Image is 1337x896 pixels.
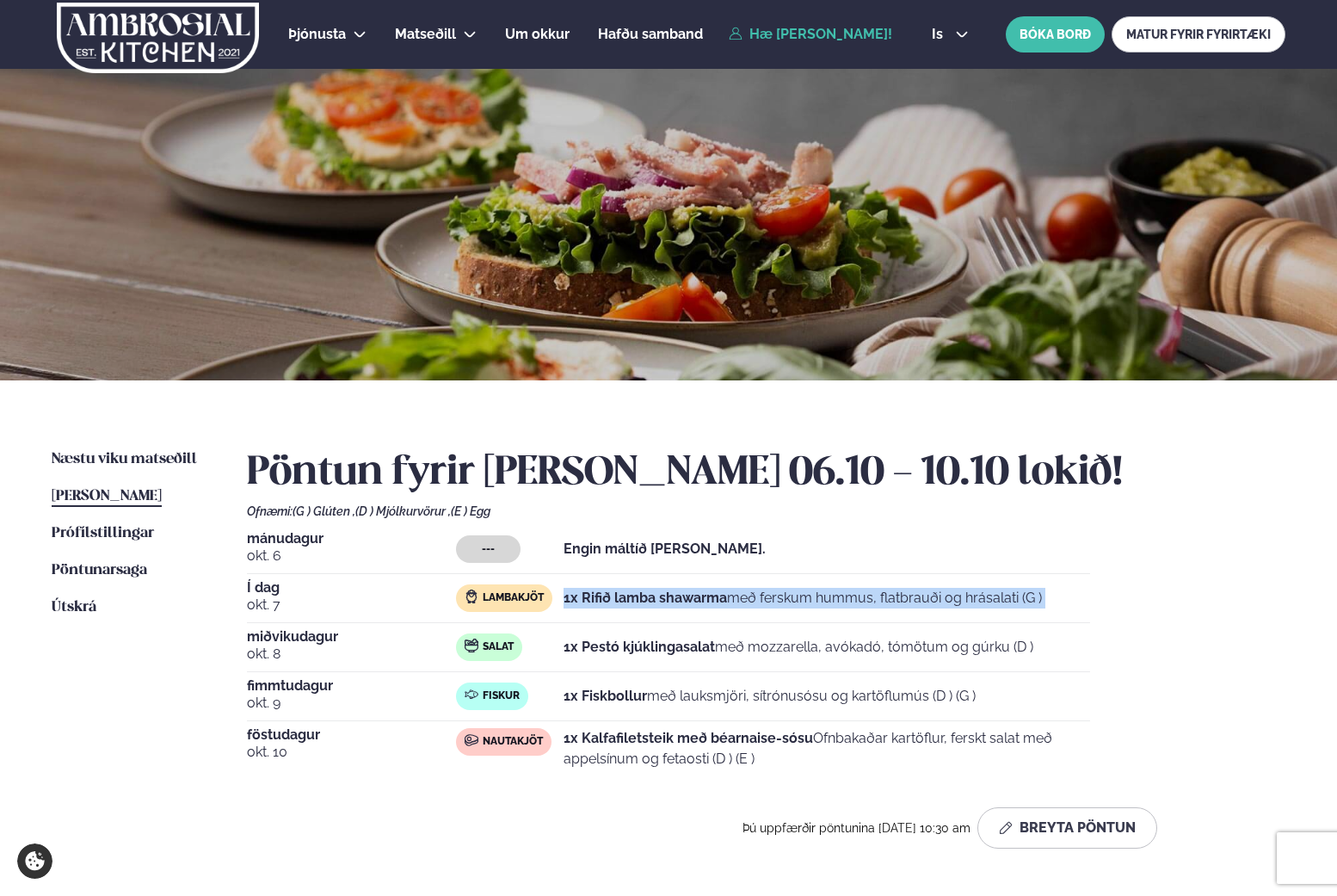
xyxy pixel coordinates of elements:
a: Hafðu samband [598,24,703,45]
span: miðvikudagur [247,630,456,644]
a: MATUR FYRIR FYRIRTÆKI [1112,16,1285,53]
span: fimmtudagur [247,679,456,693]
span: Næstu viku matseðill [52,452,197,467]
a: Matseðill [395,24,456,45]
a: Um okkur [505,24,570,45]
button: is [918,28,983,41]
span: Fiskur [483,689,520,703]
span: (D ) Mjólkurvörur , [355,504,451,518]
img: beef.svg [465,733,478,747]
span: is [932,28,948,41]
span: --- [482,542,495,556]
span: [PERSON_NAME] [52,489,162,504]
a: Næstu viku matseðill [52,449,197,470]
strong: 1x Rifið lamba shawarma [564,590,727,606]
span: Í dag [247,581,456,595]
h2: Pöntun fyrir [PERSON_NAME] 06.10 - 10.10 lokið! [247,449,1285,497]
span: Nautakjöt [483,735,543,749]
img: logo [55,3,261,73]
img: Lamb.svg [465,590,478,603]
a: Cookie settings [17,843,52,879]
span: Lambakjöt [483,591,544,605]
span: Pöntunarsaga [52,563,147,578]
a: Útskrá [52,597,96,618]
strong: Engin máltíð [PERSON_NAME]. [564,541,766,557]
a: Pöntunarsaga [52,560,147,581]
span: okt. 10 [247,742,456,763]
span: (G ) Glúten , [293,504,355,518]
a: [PERSON_NAME] [52,486,162,507]
a: Þjónusta [288,24,346,45]
span: Útskrá [52,600,96,615]
span: Þú uppfærðir pöntunina [DATE] 10:30 am [742,821,970,835]
span: okt. 9 [247,693,456,714]
span: Um okkur [505,26,570,42]
span: okt. 6 [247,546,456,566]
p: með lauksmjöri, sítrónusósu og kartöflumús (D ) (G ) [564,686,976,707]
p: með mozzarella, avókadó, tómötum og gúrku (D ) [564,637,1033,658]
div: Ofnæmi: [247,504,1285,518]
img: fish.svg [465,688,478,701]
button: Breyta Pöntun [977,807,1157,849]
span: Hafðu samband [598,26,703,42]
span: Salat [483,640,514,654]
strong: 1x Fiskbollur [564,688,647,704]
span: Þjónusta [288,26,346,42]
a: Prófílstillingar [52,523,154,544]
span: okt. 7 [247,595,456,615]
img: salad.svg [465,639,478,652]
span: Matseðill [395,26,456,42]
span: (E ) Egg [451,504,490,518]
span: föstudagur [247,728,456,742]
button: BÓKA BORÐ [1006,16,1105,53]
p: Ofnbakaðar kartöflur, ferskt salat með appelsínum og fetaosti (D ) (E ) [564,728,1090,769]
p: með ferskum hummus, flatbrauði og hrásalati (G ) [564,588,1042,609]
strong: 1x Pestó kjúklingasalat [564,639,715,655]
span: mánudagur [247,532,456,546]
span: Prófílstillingar [52,526,154,541]
strong: 1x Kalfafiletsteik með béarnaise-sósu [564,730,813,746]
a: Hæ [PERSON_NAME]! [729,27,892,42]
span: okt. 8 [247,644,456,664]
